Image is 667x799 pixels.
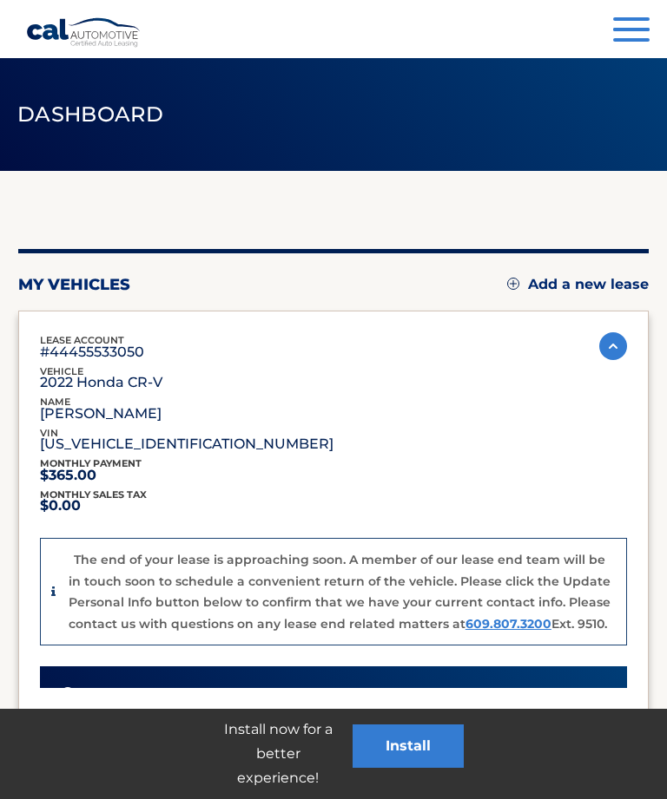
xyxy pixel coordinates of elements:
p: $365.00 [40,471,142,480]
a: 609.807.3200 [466,616,551,632]
img: alert-white.svg [61,687,75,701]
img: add.svg [507,278,519,290]
span: vehicle [40,365,83,377]
img: accordion-active.svg [599,332,627,360]
a: Cal Automotive [26,17,142,48]
span: Monthly sales Tax [40,488,147,501]
a: Add a new lease [507,276,649,293]
span: lease account [40,334,124,346]
p: [PERSON_NAME] [40,409,162,418]
p: The end of your lease is approaching soon. A member of our lease end team will be in touch soon t... [69,552,611,632]
p: Install now for a better experience! [203,717,353,790]
span: vehicle is not enrolled for autopay [85,687,310,702]
span: name [40,396,70,408]
span: Dashboard [17,102,163,127]
button: Install [353,724,464,768]
span: vin [40,427,58,439]
p: 2022 Honda CR-V [40,378,162,387]
h2: my vehicles [18,275,130,294]
p: [US_VEHICLE_IDENTIFICATION_NUMBER] [40,440,333,449]
p: #44455533050 [40,348,144,357]
button: Menu [613,17,650,46]
p: $0.00 [40,501,147,510]
span: Monthly Payment [40,457,142,469]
